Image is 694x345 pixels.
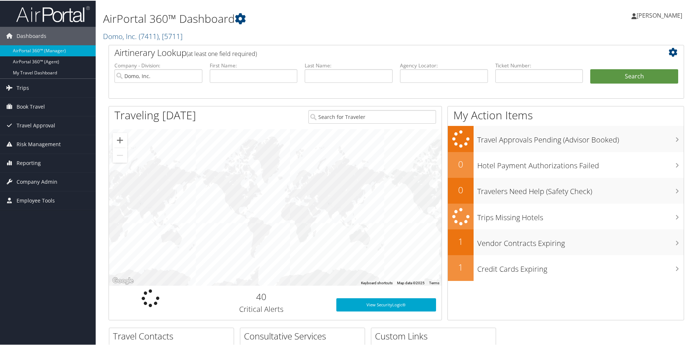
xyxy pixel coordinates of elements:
a: View SecurityLogic® [336,298,436,311]
a: [PERSON_NAME] [631,4,690,26]
h2: Airtinerary Lookup [114,46,630,58]
a: Travel Approvals Pending (Advisor Booked) [448,125,684,151]
img: airportal-logo.png [16,5,90,22]
a: Domo, Inc. [103,31,183,41]
h2: 1 [448,235,474,247]
a: 1Credit Cards Expiring [448,254,684,280]
label: Agency Locator: [400,61,488,68]
h3: Credit Cards Expiring [477,260,684,274]
a: Terms (opens in new tab) [429,280,439,284]
span: Book Travel [17,97,45,115]
span: ( 7411 ) [139,31,159,41]
span: Trips [17,78,29,96]
a: 0Hotel Payment Authorizations Failed [448,151,684,177]
a: 1Vendor Contracts Expiring [448,229,684,254]
h1: My Action Items [448,107,684,122]
button: Keyboard shortcuts [361,280,393,285]
img: Google [111,275,135,285]
h2: Custom Links [375,329,496,342]
a: Trips Missing Hotels [448,203,684,229]
h3: Hotel Payment Authorizations Failed [477,156,684,170]
span: Risk Management [17,134,61,153]
span: Dashboards [17,26,46,45]
h1: AirPortal 360™ Dashboard [103,10,494,26]
span: (at least one field required) [187,49,257,57]
h3: Vendor Contracts Expiring [477,234,684,248]
span: Travel Approval [17,116,55,134]
span: Employee Tools [17,191,55,209]
label: Company - Division: [114,61,202,68]
span: , [ 5711 ] [159,31,183,41]
h1: Traveling [DATE] [114,107,196,122]
label: Ticket Number: [495,61,583,68]
h2: Consultative Services [244,329,365,342]
h2: 1 [448,260,474,273]
button: Search [590,68,678,83]
a: Open this area in Google Maps (opens a new window) [111,275,135,285]
button: Zoom out [113,147,127,162]
h3: Travel Approvals Pending (Advisor Booked) [477,130,684,144]
a: 0Travelers Need Help (Safety Check) [448,177,684,203]
span: [PERSON_NAME] [637,11,682,19]
span: Company Admin [17,172,57,190]
h2: 0 [448,183,474,196]
span: Reporting [17,153,41,172]
h3: Travelers Need Help (Safety Check) [477,182,684,196]
h2: 40 [198,290,325,302]
h3: Critical Alerts [198,303,325,314]
label: Last Name: [305,61,393,68]
h2: 0 [448,157,474,170]
h3: Trips Missing Hotels [477,208,684,222]
label: First Name: [210,61,298,68]
span: Map data ©2025 [397,280,425,284]
h2: Travel Contacts [113,329,234,342]
button: Zoom in [113,132,127,147]
input: Search for Traveler [308,109,436,123]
